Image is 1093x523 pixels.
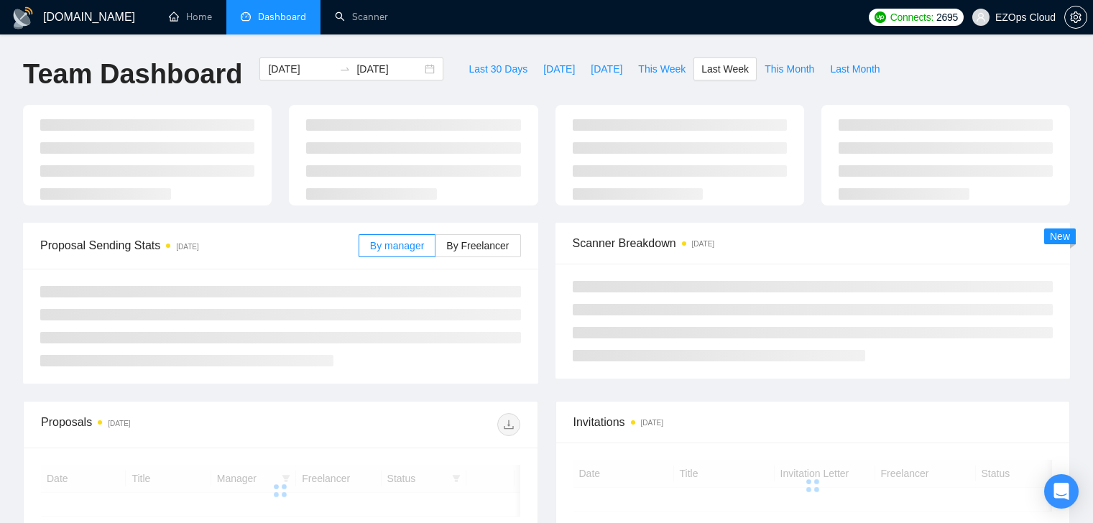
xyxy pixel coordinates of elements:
span: [DATE] [543,61,575,77]
button: This Month [757,57,822,80]
button: Last 30 Days [461,57,535,80]
div: Open Intercom Messenger [1044,474,1079,509]
button: Last Month [822,57,887,80]
span: Dashboard [258,11,306,23]
span: By manager [370,240,424,251]
input: End date [356,61,422,77]
span: [DATE] [591,61,622,77]
span: Proposal Sending Stats [40,236,359,254]
button: setting [1064,6,1087,29]
span: Connects: [890,9,933,25]
span: setting [1065,11,1087,23]
a: searchScanner [335,11,388,23]
time: [DATE] [692,240,714,248]
img: logo [11,6,34,29]
span: to [339,63,351,75]
span: This Month [765,61,814,77]
button: This Week [630,57,693,80]
span: user [976,12,986,22]
a: homeHome [169,11,212,23]
time: [DATE] [176,243,198,251]
span: swap-right [339,63,351,75]
span: New [1050,231,1070,242]
span: dashboard [241,11,251,22]
button: Last Week [693,57,757,80]
h1: Team Dashboard [23,57,242,91]
span: By Freelancer [446,240,509,251]
span: Last Month [830,61,880,77]
span: Invitations [573,413,1053,431]
span: Last 30 Days [469,61,527,77]
time: [DATE] [108,420,130,427]
button: [DATE] [535,57,583,80]
button: [DATE] [583,57,630,80]
a: setting [1064,11,1087,23]
span: This Week [638,61,686,77]
span: 2695 [936,9,958,25]
time: [DATE] [641,419,663,427]
div: Proposals [41,413,280,436]
input: Start date [268,61,333,77]
span: Scanner Breakdown [573,234,1053,252]
img: upwork-logo.png [875,11,886,23]
span: Last Week [701,61,749,77]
